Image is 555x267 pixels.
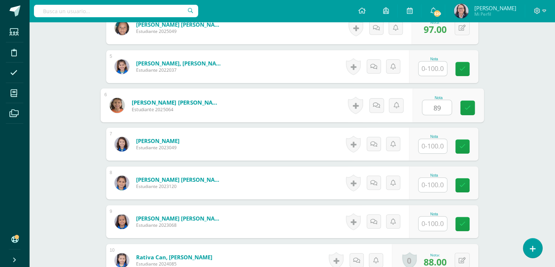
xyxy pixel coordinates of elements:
[115,137,129,151] img: a755df4b4c15ef501f932cc5d991edee.png
[136,144,180,151] span: Estudiante 2023049
[422,100,451,115] input: 0-100.0
[418,212,450,216] div: Nota
[454,4,469,18] img: 9a051294a574a26ca402aef8cdce5e7f.png
[418,173,450,177] div: Nota
[424,252,447,257] div: Nota:
[136,222,224,228] span: Estudiante 2023068
[474,11,516,17] span: Mi Perfil
[419,217,447,231] input: 0-100.0
[136,176,224,183] a: [PERSON_NAME] [PERSON_NAME]
[136,215,224,222] a: [PERSON_NAME] [PERSON_NAME]
[433,10,441,18] span: 320
[419,61,447,76] input: 0-100.0
[109,98,124,113] img: 5e443d0c8f4bb9d510f3911e611963b4.png
[424,23,447,35] span: 97.00
[136,183,224,189] span: Estudiante 2023120
[131,98,221,106] a: [PERSON_NAME] [PERSON_NAME]
[136,67,224,73] span: Estudiante 2022037
[418,57,450,61] div: Nota
[136,21,224,28] a: [PERSON_NAME] [PERSON_NAME]
[419,178,447,192] input: 0-100.0
[131,106,221,113] span: Estudiante 2025064
[419,139,447,153] input: 0-100.0
[424,20,447,25] div: Nota:
[136,60,224,67] a: [PERSON_NAME], [PERSON_NAME]
[136,253,212,261] a: Rativa Can, [PERSON_NAME]
[422,95,455,99] div: Nota
[115,20,129,35] img: 2eca4b969a688bae9d21b847aeee17e9.png
[418,135,450,139] div: Nota
[34,5,198,17] input: Busca un usuario...
[115,59,129,74] img: de445e92b8137e4ead73a80a7c0ba556.png
[115,214,129,229] img: 2f7336498c57ce2282e3ec60af7d53f4.png
[115,176,129,190] img: 3c5efc11816f7159bac5f58c8d3647e3.png
[136,137,180,144] a: [PERSON_NAME]
[136,261,212,267] span: Estudiante 2024085
[136,28,224,34] span: Estudiante 2025049
[474,4,516,12] span: [PERSON_NAME]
